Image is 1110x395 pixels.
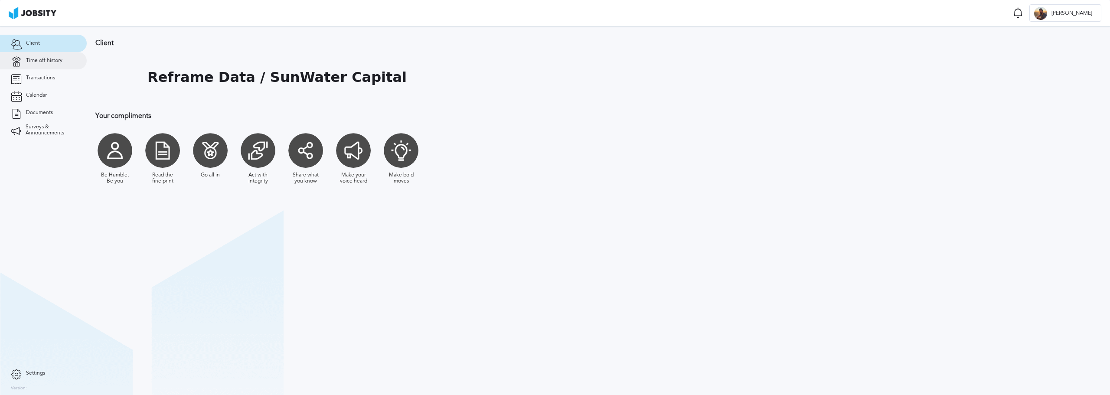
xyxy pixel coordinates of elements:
div: Read the fine print [147,172,178,184]
span: Documents [26,110,53,116]
span: Time off history [26,58,62,64]
span: [PERSON_NAME] [1047,10,1097,16]
div: Share what you know [291,172,321,184]
span: Surveys & Announcements [26,124,76,136]
span: Calendar [26,92,47,98]
span: Client [26,40,40,46]
div: E [1034,7,1047,20]
div: Go all in [201,172,220,178]
img: ab4bad089aa723f57921c736e9817d99.png [9,7,56,19]
h3: Your compliments [95,112,566,120]
h1: Reframe Data / SunWater Capital [147,69,407,85]
div: Make bold moves [386,172,416,184]
div: Make your voice heard [338,172,369,184]
div: Be Humble, Be you [100,172,130,184]
label: Version: [11,386,27,391]
button: E[PERSON_NAME] [1029,4,1101,22]
span: Settings [26,370,45,376]
h3: Client [95,39,566,47]
div: Act with integrity [243,172,273,184]
span: Transactions [26,75,55,81]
